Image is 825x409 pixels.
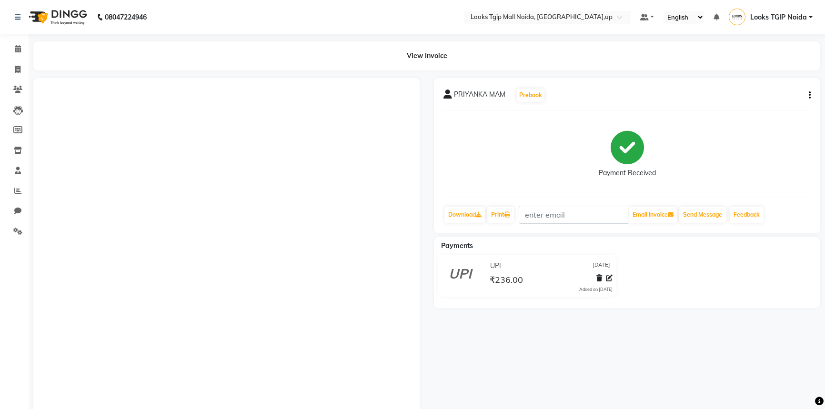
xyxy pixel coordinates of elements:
[599,168,656,178] div: Payment Received
[517,89,544,102] button: Prebook
[750,12,807,22] span: Looks TGIP Noida
[679,207,726,223] button: Send Message
[730,207,764,223] a: Feedback
[487,207,514,223] a: Print
[33,41,820,70] div: View Invoice
[24,4,90,30] img: logo
[105,4,147,30] b: 08047224946
[579,286,613,293] div: Added on [DATE]
[490,274,523,288] span: ₹236.00
[629,207,677,223] button: Email Invoice
[441,241,473,250] span: Payments
[593,261,610,271] span: [DATE]
[729,9,745,25] img: Looks TGIP Noida
[454,90,505,103] span: PRIYANKA MAM
[519,206,628,224] input: enter email
[490,261,501,271] span: UPI
[444,207,485,223] a: Download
